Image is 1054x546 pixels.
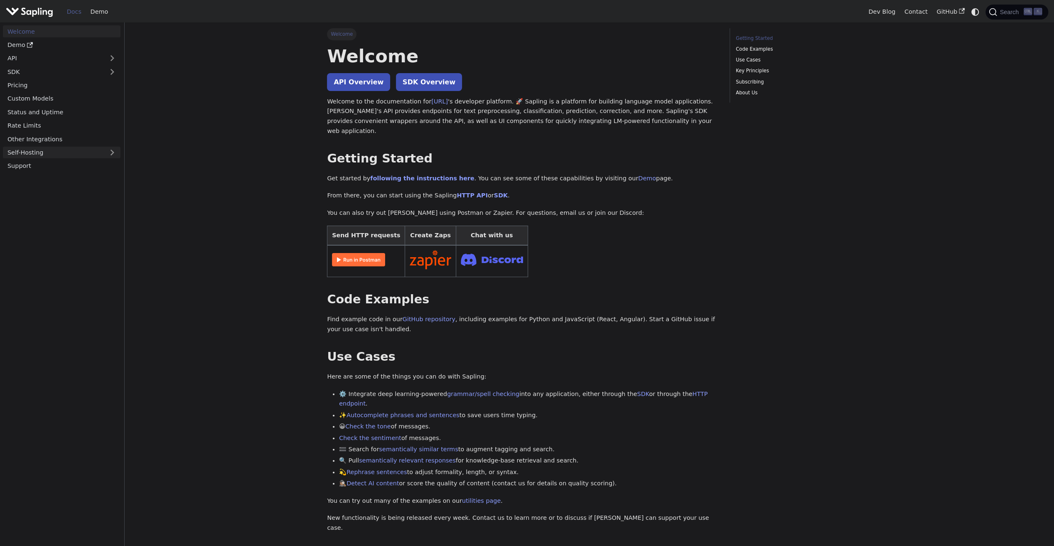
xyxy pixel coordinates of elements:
[332,253,385,266] img: Run in Postman
[638,175,656,182] a: Demo
[3,120,120,132] a: Rate Limits
[104,52,120,64] button: Expand sidebar category 'API'
[3,93,120,105] a: Custom Models
[396,73,462,91] a: SDK Overview
[447,391,519,397] a: grammar/spell checking
[736,89,848,97] a: About Us
[339,389,717,409] li: ⚙️ Integrate deep learning-powered into any application, either through the or through the .
[405,226,456,245] th: Create Zaps
[461,251,523,268] img: Join Discord
[932,5,969,18] a: GitHub
[339,422,717,432] li: 😀 of messages.
[3,160,120,172] a: Support
[403,316,455,322] a: GitHub repository
[1034,8,1042,15] kbd: K
[637,391,649,397] a: SDK
[327,28,356,40] span: Welcome
[3,66,104,78] a: SDK
[339,479,717,489] li: 🕵🏽‍♀️ or score the quality of content (contact us for details on quality scoring).
[346,412,459,418] a: Autocomplete phrases and sentences
[997,9,1024,15] span: Search
[339,445,717,455] li: 🟰 Search for to augment tagging and search.
[969,6,981,18] button: Switch between dark and light mode (currently system mode)
[6,6,56,18] a: Sapling.ai
[327,191,717,201] p: From there, you can start using the Sapling or .
[346,469,407,475] a: Rephrase sentences
[6,6,53,18] img: Sapling.ai
[410,250,451,269] img: Connect in Zapier
[327,151,717,166] h2: Getting Started
[327,292,717,307] h2: Code Examples
[104,66,120,78] button: Expand sidebar category 'SDK'
[900,5,932,18] a: Contact
[339,467,717,477] li: 💫 to adjust formality, length, or syntax.
[359,457,456,464] a: semantically relevant responses
[379,446,458,453] a: semantically similar terms
[3,79,120,91] a: Pricing
[327,496,717,506] p: You can try out many of the examples on our .
[736,67,848,75] a: Key Principles
[3,39,120,51] a: Demo
[327,174,717,184] p: Get started by . You can see some of these capabilities by visiting our page.
[327,208,717,218] p: You can also try out [PERSON_NAME] using Postman or Zapier. For questions, email us or join our D...
[327,97,717,136] p: Welcome to the documentation for 's developer platform. 🚀 Sapling is a platform for building lang...
[985,5,1048,20] button: Search (Ctrl+K)
[345,423,391,430] a: Check the tone
[3,133,120,145] a: Other Integrations
[346,480,399,487] a: Detect AI content
[736,34,848,42] a: Getting Started
[339,411,717,421] li: ✨ to save users time typing.
[736,56,848,64] a: Use Cases
[339,433,717,443] li: of messages.
[3,25,120,37] a: Welcome
[370,175,474,182] a: following the instructions here
[431,98,448,105] a: [URL]
[736,78,848,86] a: Subscribing
[327,226,405,245] th: Send HTTP requests
[3,52,104,64] a: API
[494,192,508,199] a: SDK
[339,456,717,466] li: 🔍 Pull for knowledge-base retrieval and search.
[327,73,390,91] a: API Overview
[457,192,488,199] a: HTTP API
[462,497,501,504] a: utilities page
[864,5,899,18] a: Dev Blog
[327,372,717,382] p: Here are some of the things you can do with Sapling:
[3,147,120,159] a: Self-Hosting
[327,349,717,364] h2: Use Cases
[456,226,528,245] th: Chat with us
[62,5,86,18] a: Docs
[327,315,717,334] p: Find example code in our , including examples for Python and JavaScript (React, Angular). Start a...
[3,106,120,118] a: Status and Uptime
[327,28,717,40] nav: Breadcrumbs
[327,45,717,67] h1: Welcome
[736,45,848,53] a: Code Examples
[86,5,113,18] a: Demo
[327,513,717,533] p: New functionality is being released every week. Contact us to learn more or to discuss if [PERSON...
[339,435,401,441] a: Check the sentiment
